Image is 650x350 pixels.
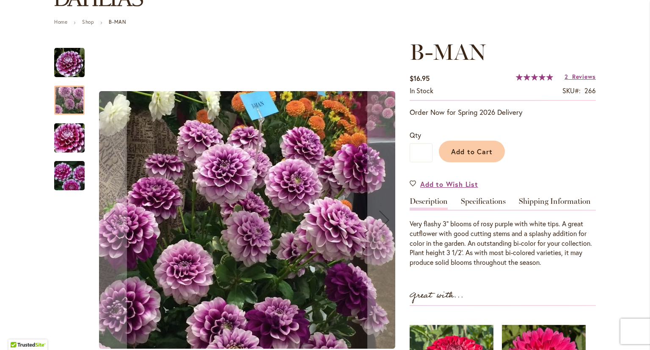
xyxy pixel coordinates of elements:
div: B-MAN [54,153,85,190]
strong: Great with... [410,289,464,303]
img: B-MAN [39,118,100,158]
div: B-MAN [54,115,93,153]
strong: B-MAN [109,19,126,25]
span: $16.95 [410,74,430,83]
div: B-MAN [54,77,93,115]
img: B-MAN [54,47,85,78]
a: Shipping Information [519,197,591,210]
img: B-MAN [39,156,100,196]
span: Add to Cart [451,147,493,156]
iframe: Launch Accessibility Center [6,320,30,344]
div: B-MAN [54,39,93,77]
button: Add to Cart [439,141,505,162]
a: Home [54,19,67,25]
div: Availability [410,86,433,96]
div: Very flashy 3" blooms of rosy purple with white tips. A great cutflower with good cutting stems a... [410,219,596,267]
span: B-MAN [410,39,486,65]
span: Add to Wish List [420,179,478,189]
a: Shop [82,19,94,25]
a: Description [410,197,448,210]
div: 266 [584,86,596,96]
p: Order Now for Spring 2026 Delivery [410,107,596,117]
div: 100% [516,74,553,81]
span: 2 [565,72,568,81]
strong: SKU [562,86,581,95]
span: In stock [410,86,433,95]
a: Specifications [461,197,506,210]
span: Qty [410,131,421,139]
div: Detailed Product Info [410,197,596,267]
img: B-MAN [99,91,395,349]
a: Add to Wish List [410,179,478,189]
a: 2 Reviews [565,72,596,81]
span: Reviews [572,72,596,81]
